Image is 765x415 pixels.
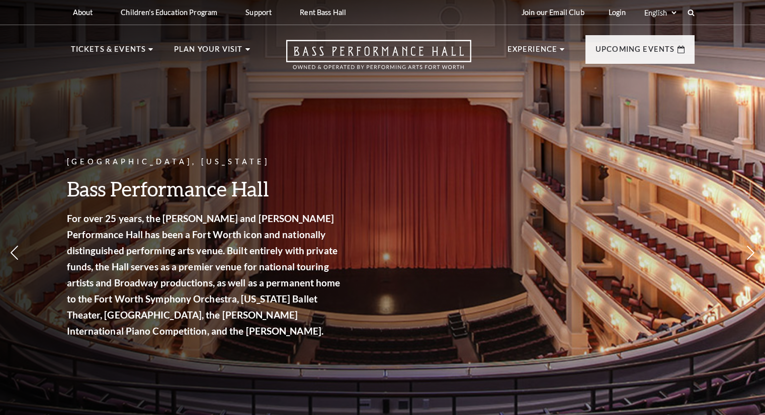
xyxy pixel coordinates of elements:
[245,8,272,17] p: Support
[642,8,678,18] select: Select:
[71,43,146,61] p: Tickets & Events
[67,176,344,201] h3: Bass Performance Hall
[507,43,558,61] p: Experience
[596,43,675,61] p: Upcoming Events
[67,156,344,168] p: [GEOGRAPHIC_DATA], [US_STATE]
[121,8,217,17] p: Children's Education Program
[174,43,243,61] p: Plan Your Visit
[300,8,346,17] p: Rent Bass Hall
[67,213,341,337] strong: For over 25 years, the [PERSON_NAME] and [PERSON_NAME] Performance Hall has been a Fort Worth ico...
[73,8,93,17] p: About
